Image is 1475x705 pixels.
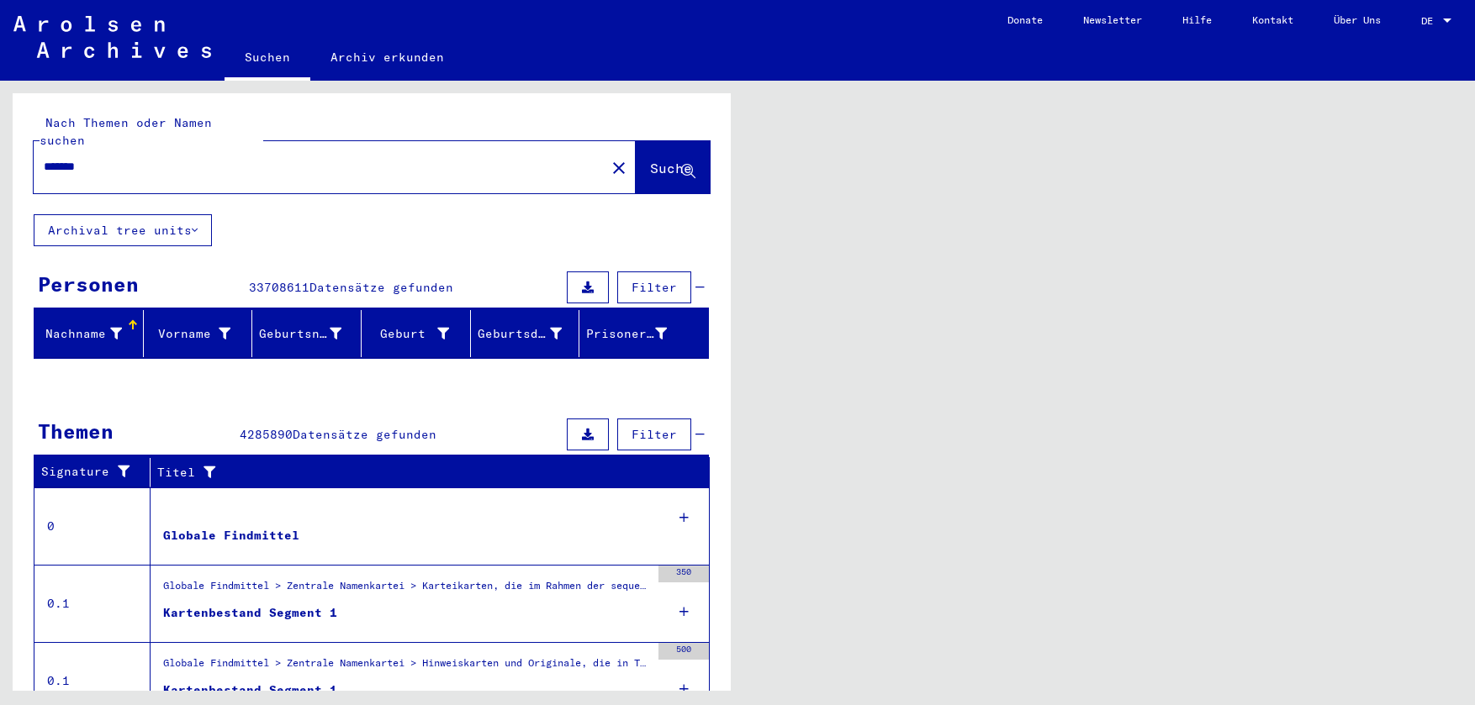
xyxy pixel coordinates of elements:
[34,310,144,357] mat-header-cell: Nachname
[602,150,636,184] button: Clear
[478,325,563,343] div: Geburtsdatum
[163,604,337,622] div: Kartenbestand Segment 1
[579,310,708,357] mat-header-cell: Prisoner #
[310,37,464,77] a: Archiv erkunden
[259,320,362,347] div: Geburtsname
[478,320,584,347] div: Geburtsdatum
[163,578,650,602] div: Globale Findmittel > Zentrale Namenkartei > Karteikarten, die im Rahmen der sequentiellen Massend...
[632,427,677,442] span: Filter
[617,418,691,450] button: Filter
[309,280,453,295] span: Datensätze gefunden
[151,320,252,347] div: Vorname
[658,643,709,660] div: 500
[40,115,212,148] mat-label: Nach Themen oder Namen suchen
[41,463,137,481] div: Signature
[259,325,341,343] div: Geburtsname
[609,158,629,178] mat-icon: close
[586,320,688,347] div: Prisoner #
[658,566,709,582] div: 350
[252,310,362,357] mat-header-cell: Geburtsname
[157,459,693,486] div: Titel
[249,280,309,295] span: 33708611
[41,325,122,343] div: Nachname
[38,416,114,446] div: Themen
[617,271,691,303] button: Filter
[636,141,710,193] button: Suche
[157,464,676,481] div: Titel
[368,325,449,343] div: Geburt‏
[240,427,293,442] span: 4285890
[650,160,692,176] span: Suche
[163,527,299,545] div: Globale Findmittel
[632,280,677,295] span: Filter
[34,487,151,565] td: 0
[293,427,436,442] span: Datensätze gefunden
[368,320,470,347] div: Geburt‏
[34,565,151,642] td: 0.1
[1421,15,1440,27] span: DE
[38,269,139,299] div: Personen
[163,655,650,679] div: Globale Findmittel > Zentrale Namenkartei > Hinweiskarten und Originale, die in T/D-Fällen aufgef...
[34,214,212,246] button: Archival tree units
[13,16,211,58] img: Arolsen_neg.svg
[225,37,310,81] a: Suchen
[41,320,143,347] div: Nachname
[41,459,154,486] div: Signature
[586,325,667,343] div: Prisoner #
[362,310,471,357] mat-header-cell: Geburt‏
[471,310,580,357] mat-header-cell: Geburtsdatum
[144,310,253,357] mat-header-cell: Vorname
[151,325,231,343] div: Vorname
[163,681,337,699] div: Kartenbestand Segment 1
